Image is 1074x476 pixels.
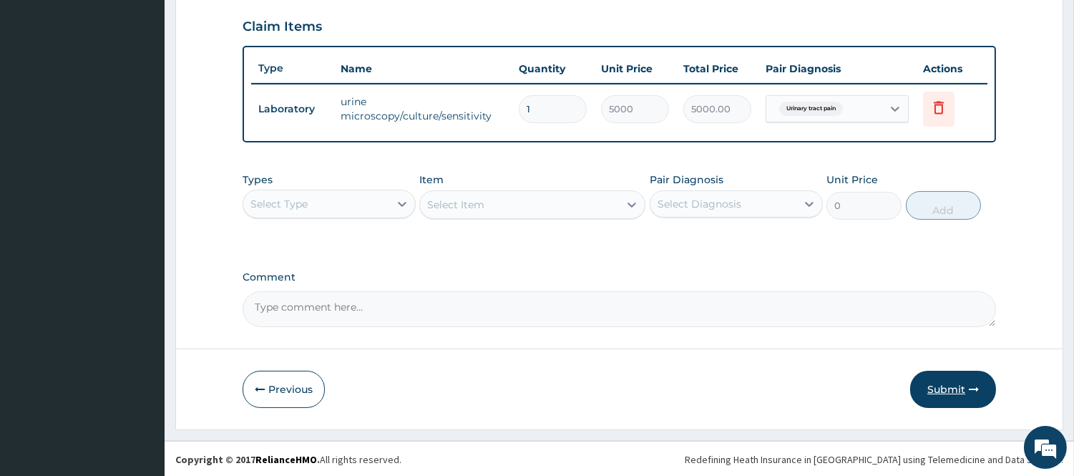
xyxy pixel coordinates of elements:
a: RelianceHMO [255,453,317,466]
th: Name [333,54,512,83]
div: Select Diagnosis [658,197,741,211]
img: d_794563401_company_1708531726252_794563401 [26,72,58,107]
span: We're online! [83,145,197,290]
th: Type [251,55,333,82]
label: Pair Diagnosis [650,173,723,187]
label: Types [243,174,273,186]
button: Submit [910,371,996,408]
button: Add [906,191,981,220]
th: Pair Diagnosis [758,54,916,83]
strong: Copyright © 2017 . [175,453,320,466]
textarea: Type your message and hit 'Enter' [7,321,273,371]
button: Previous [243,371,325,408]
label: Comment [243,271,996,283]
td: urine microscopy/culture/sensitivity [333,87,512,130]
div: Select Type [250,197,308,211]
label: Unit Price [826,173,878,187]
td: Laboratory [251,96,333,122]
div: Minimize live chat window [235,7,269,42]
div: Redefining Heath Insurance in [GEOGRAPHIC_DATA] using Telemedicine and Data Science! [685,452,1063,467]
h3: Claim Items [243,19,322,35]
span: Urinary tract pain [779,102,843,116]
div: Chat with us now [74,80,240,99]
th: Unit Price [594,54,676,83]
label: Item [419,173,444,187]
th: Quantity [512,54,594,83]
th: Total Price [676,54,758,83]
